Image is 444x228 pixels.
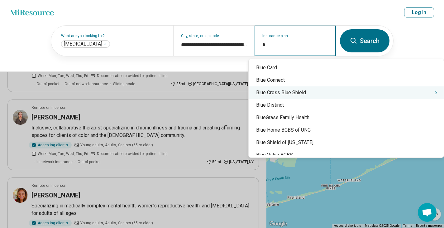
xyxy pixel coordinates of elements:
div: Blue Value BCBS [249,149,444,161]
div: Blue Cross Blue Shield [249,86,444,99]
span: [MEDICAL_DATA] [64,41,102,47]
div: Blue Card [249,61,444,74]
button: Search [340,29,389,52]
button: Narcissistic Personality [103,42,107,46]
div: Suggestions [249,61,444,155]
label: What are you looking for? [61,34,166,38]
div: Narcissistic Personality [61,40,110,48]
div: Blue Home BCBS of UNC [249,124,444,136]
div: Blue Distinct [249,99,444,111]
div: Open chat [418,203,437,222]
div: Blue Shield of [US_STATE] [249,136,444,149]
button: Log In [404,7,434,17]
div: BlueGrass Family Health [249,111,444,124]
div: Blue Connect [249,74,444,86]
